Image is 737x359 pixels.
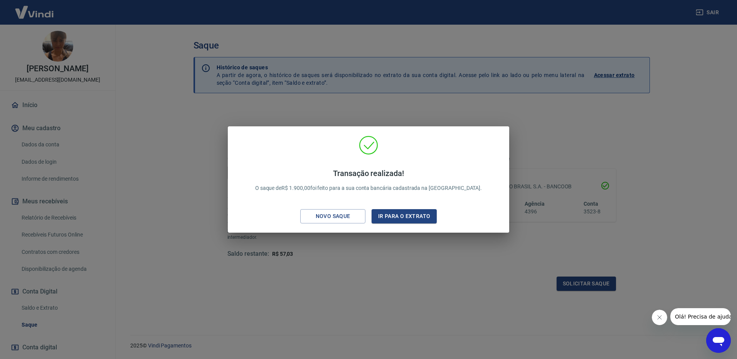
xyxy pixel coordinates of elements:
iframe: Mensagem da empresa [670,308,731,325]
iframe: Fechar mensagem [652,310,667,325]
button: Novo saque [300,209,365,223]
iframe: Botão para abrir a janela de mensagens [706,328,731,353]
div: Novo saque [306,211,360,221]
button: Ir para o extrato [372,209,437,223]
span: Olá! Precisa de ajuda? [5,5,65,12]
h4: Transação realizada! [255,169,482,178]
p: O saque de R$ 1.900,00 foi feito para a sua conta bancária cadastrada na [GEOGRAPHIC_DATA]. [255,169,482,192]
